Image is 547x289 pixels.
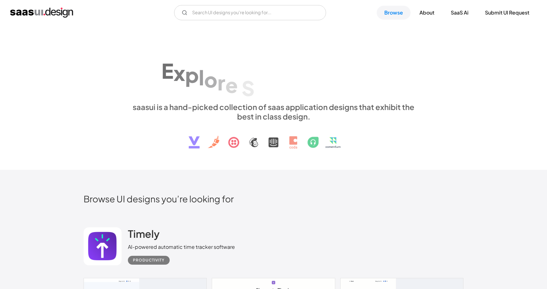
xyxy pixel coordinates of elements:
[128,47,419,96] h1: Explore SaaS UI design patterns & interactions.
[377,6,411,20] a: Browse
[128,243,235,251] div: AI-powered automatic time tracker software
[173,61,185,85] div: x
[477,6,537,20] a: Submit UI Request
[174,5,326,20] input: Search UI designs you're looking for...
[199,65,204,89] div: l
[242,76,255,100] div: S
[161,58,173,83] div: E
[185,63,199,87] div: p
[204,68,217,92] div: o
[225,73,238,97] div: e
[128,227,160,243] a: Timely
[133,256,165,264] div: Productivity
[128,102,419,121] div: saasui is a hand-picked collection of saas application designs that exhibit the best in class des...
[84,193,463,204] h2: Browse UI designs you’re looking for
[10,8,73,18] a: home
[178,121,369,154] img: text, icon, saas logo
[412,6,442,20] a: About
[443,6,476,20] a: SaaS Ai
[128,227,160,240] h2: Timely
[217,70,225,95] div: r
[174,5,326,20] form: Email Form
